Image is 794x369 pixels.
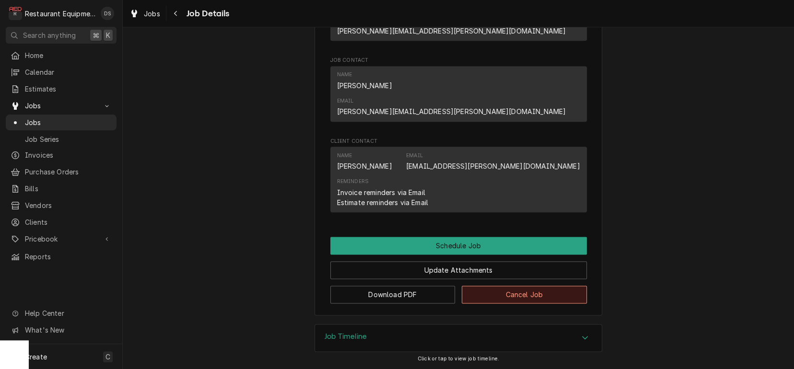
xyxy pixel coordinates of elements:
[330,147,587,217] div: Client Contact List
[325,332,367,341] h3: Job Timeline
[330,286,455,303] button: Download PDF
[330,147,587,212] div: Contact
[184,7,230,20] span: Job Details
[25,67,112,77] span: Calendar
[418,356,499,362] span: Click or tap to view job timeline.
[25,234,97,244] span: Pricebook
[330,279,587,303] div: Button Group Row
[101,7,114,20] div: DS
[330,66,587,122] div: Contact
[330,237,587,303] div: Button Group
[337,71,352,79] div: Name
[25,308,111,318] span: Help Center
[25,325,111,335] span: What's New
[25,184,112,194] span: Bills
[315,324,602,351] button: Accordion Details Expand Trigger
[6,214,117,230] a: Clients
[6,197,117,213] a: Vendors
[144,9,160,19] span: Jobs
[25,353,47,361] span: Create
[168,6,184,21] button: Navigate back
[337,97,354,105] div: Email
[6,47,117,63] a: Home
[337,178,428,207] div: Reminders
[25,84,112,94] span: Estimates
[406,152,423,160] div: Email
[330,254,587,279] div: Button Group Row
[9,7,22,20] div: R
[25,217,112,227] span: Clients
[6,64,117,80] a: Calendar
[462,286,587,303] button: Cancel Job
[6,164,117,180] a: Purchase Orders
[6,131,117,147] a: Job Series
[9,7,22,20] div: Restaurant Equipment Diagnostics's Avatar
[6,147,117,163] a: Invoices
[337,27,566,35] a: [PERSON_NAME][EMAIL_ADDRESS][PERSON_NAME][DOMAIN_NAME]
[330,261,587,279] button: Update Attachments
[330,237,587,254] div: Button Group Row
[25,50,112,60] span: Home
[6,98,117,114] a: Go to Jobs
[330,66,587,126] div: Job Contact List
[25,134,112,144] span: Job Series
[25,9,95,19] div: Restaurant Equipment Diagnostics
[315,324,602,352] div: Job Timeline
[337,107,566,115] a: [PERSON_NAME][EMAIL_ADDRESS][PERSON_NAME][DOMAIN_NAME]
[406,162,580,170] a: [EMAIL_ADDRESS][PERSON_NAME][DOMAIN_NAME]
[126,6,164,22] a: Jobs
[6,181,117,196] a: Bills
[25,200,112,210] span: Vendors
[6,81,117,97] a: Estimates
[6,231,117,247] a: Go to Pricebook
[25,167,112,177] span: Purchase Orders
[337,197,428,208] div: Estimate reminders via Email
[25,117,112,127] span: Jobs
[330,138,587,217] div: Client Contact
[25,252,112,262] span: Reports
[6,305,117,321] a: Go to Help Center
[337,71,392,90] div: Name
[25,101,97,111] span: Jobs
[337,81,392,91] div: [PERSON_NAME]
[23,30,76,40] span: Search anything
[337,152,352,160] div: Name
[337,187,425,197] div: Invoice reminders via Email
[337,161,392,171] div: [PERSON_NAME]
[337,152,392,171] div: Name
[337,178,369,185] div: Reminders
[330,57,587,64] span: Job Contact
[330,237,587,254] button: Schedule Job
[6,249,117,265] a: Reports
[406,152,580,171] div: Email
[337,97,566,116] div: Email
[330,138,587,145] span: Client Contact
[106,30,110,40] span: K
[6,27,117,44] button: Search anything⌘K
[25,150,112,160] span: Invoices
[6,115,117,130] a: Jobs
[330,57,587,126] div: Job Contact
[93,30,99,40] span: ⌘
[101,7,114,20] div: Derek Stewart's Avatar
[105,352,110,362] span: C
[6,322,117,338] a: Go to What's New
[315,324,602,351] div: Accordion Header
